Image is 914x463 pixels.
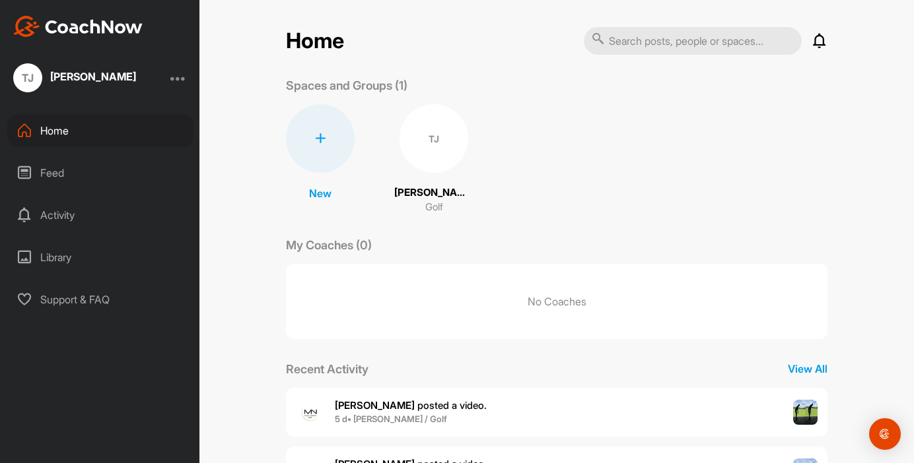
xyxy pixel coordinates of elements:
[788,361,827,377] p: View All
[394,185,474,201] p: [PERSON_NAME]
[7,156,193,189] div: Feed
[7,241,193,274] div: Library
[400,104,468,173] div: TJ
[394,104,474,215] a: TJ[PERSON_NAME]Golf
[13,16,143,37] img: CoachNow
[286,236,372,254] p: My Coaches (0)
[335,399,487,412] span: posted a video .
[7,114,193,147] div: Home
[7,199,193,231] div: Activity
[425,200,443,215] p: Golf
[13,63,42,92] div: TJ
[286,77,407,94] p: Spaces and Groups (1)
[584,27,802,55] input: Search posts, people or spaces...
[335,414,447,424] b: 5 d • [PERSON_NAME] / Golf
[296,398,325,427] img: user avatar
[793,400,818,425] img: post image
[335,399,415,412] b: [PERSON_NAME]
[869,418,901,450] div: Open Intercom Messenger
[7,283,193,316] div: Support & FAQ
[309,185,332,201] p: New
[286,28,344,54] h2: Home
[50,71,136,82] div: [PERSON_NAME]
[286,360,369,378] p: Recent Activity
[286,264,827,339] p: No Coaches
